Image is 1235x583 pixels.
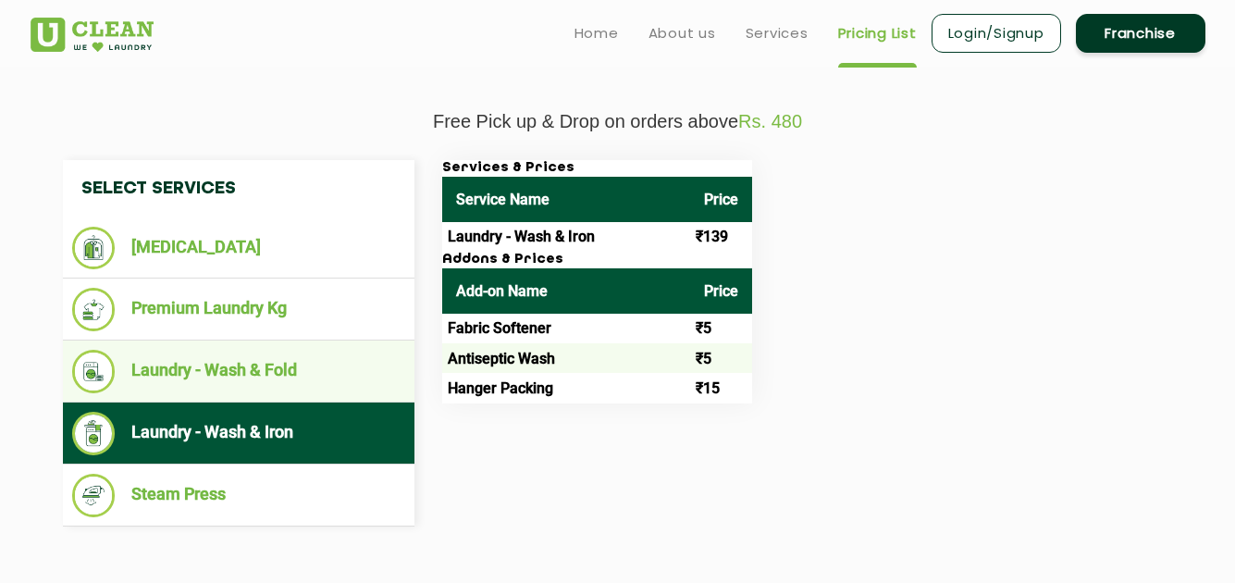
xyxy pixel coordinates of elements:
[690,222,752,252] td: ₹139
[690,177,752,222] th: Price
[72,474,405,517] li: Steam Press
[442,160,752,177] h3: Services & Prices
[72,412,405,455] li: Laundry - Wash & Iron
[72,227,116,269] img: Dry Cleaning
[648,22,716,44] a: About us
[690,314,752,343] td: ₹5
[442,252,752,268] h3: Addons & Prices
[690,268,752,314] th: Price
[442,314,690,343] td: Fabric Softener
[746,22,809,44] a: Services
[72,412,116,455] img: Laundry - Wash & Iron
[690,373,752,403] td: ₹15
[72,288,405,331] li: Premium Laundry Kg
[574,22,619,44] a: Home
[442,343,690,373] td: Antiseptic Wash
[690,343,752,373] td: ₹5
[72,474,116,517] img: Steam Press
[738,111,802,131] span: Rs. 480
[442,268,690,314] th: Add-on Name
[838,22,917,44] a: Pricing List
[72,350,405,393] li: Laundry - Wash & Fold
[31,111,1205,132] p: Free Pick up & Drop on orders above
[31,18,154,52] img: UClean Laundry and Dry Cleaning
[72,288,116,331] img: Premium Laundry Kg
[1076,14,1205,53] a: Franchise
[932,14,1061,53] a: Login/Signup
[63,160,414,217] h4: Select Services
[442,373,690,403] td: Hanger Packing
[72,350,116,393] img: Laundry - Wash & Fold
[442,177,690,222] th: Service Name
[72,227,405,269] li: [MEDICAL_DATA]
[442,222,690,252] td: Laundry - Wash & Iron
